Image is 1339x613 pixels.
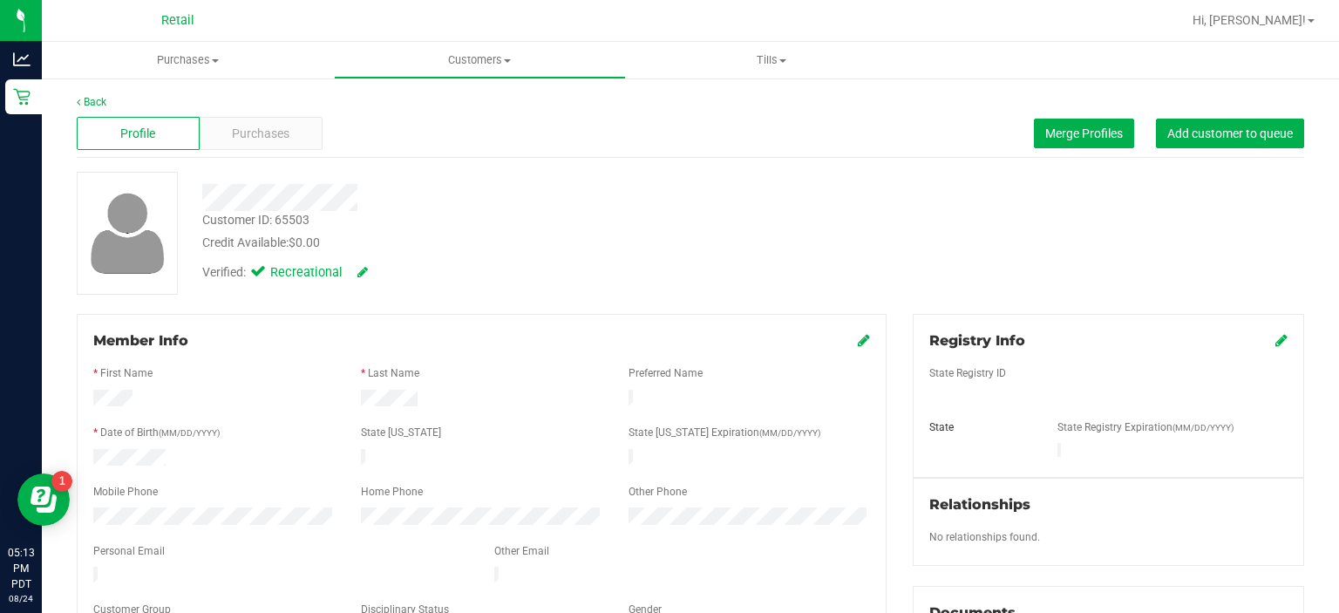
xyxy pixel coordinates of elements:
[202,211,309,229] div: Customer ID: 65503
[629,484,687,500] label: Other Phone
[42,42,334,78] a: Purchases
[929,496,1030,513] span: Relationships
[13,88,31,106] inline-svg: Retail
[82,188,173,278] img: user-icon.png
[1193,13,1306,27] span: Hi, [PERSON_NAME]!
[93,332,188,349] span: Member Info
[1045,126,1123,140] span: Merge Profiles
[626,42,918,78] a: Tills
[629,365,703,381] label: Preferred Name
[202,234,803,252] div: Credit Available:
[8,592,34,605] p: 08/24
[270,263,340,283] span: Recreational
[42,52,334,68] span: Purchases
[916,419,1044,435] div: State
[77,96,106,108] a: Back
[51,471,72,492] iframe: Resource center unread badge
[629,425,820,440] label: State [US_STATE] Expiration
[13,51,31,68] inline-svg: Analytics
[100,365,153,381] label: First Name
[1156,119,1304,148] button: Add customer to queue
[929,529,1040,545] label: No relationships found.
[120,125,155,143] span: Profile
[929,332,1025,349] span: Registry Info
[361,484,423,500] label: Home Phone
[1057,419,1234,435] label: State Registry Expiration
[289,235,320,249] span: $0.00
[368,365,419,381] label: Last Name
[335,52,625,68] span: Customers
[93,543,165,559] label: Personal Email
[929,365,1006,381] label: State Registry ID
[232,125,289,143] span: Purchases
[161,13,194,28] span: Retail
[494,543,549,559] label: Other Email
[17,473,70,526] iframe: Resource center
[1034,119,1134,148] button: Merge Profiles
[1167,126,1293,140] span: Add customer to queue
[1172,423,1234,433] span: (MM/DD/YYYY)
[100,425,220,440] label: Date of Birth
[8,545,34,592] p: 05:13 PM PDT
[334,42,626,78] a: Customers
[759,428,820,438] span: (MM/DD/YYYY)
[93,484,158,500] label: Mobile Phone
[202,263,368,283] div: Verified:
[627,52,917,68] span: Tills
[159,428,220,438] span: (MM/DD/YYYY)
[361,425,441,440] label: State [US_STATE]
